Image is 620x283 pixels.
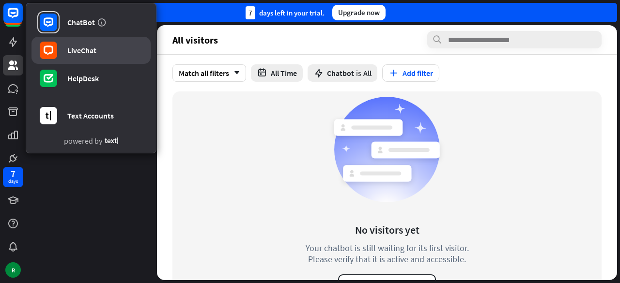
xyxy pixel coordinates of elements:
[246,6,255,19] div: 7
[229,70,240,76] i: arrow_down
[356,68,361,78] span: is
[288,242,486,265] div: Your chatbot is still waiting for its first visitor. Please verify that it is active and accessible.
[11,169,15,178] div: 7
[8,178,18,185] div: days
[327,68,354,78] span: Chatbot
[382,64,439,82] button: Add filter
[3,167,23,187] a: 7 days
[355,223,419,237] div: No visitors yet
[363,68,372,78] span: All
[251,64,303,82] button: All Time
[332,5,386,20] div: Upgrade now
[246,6,325,19] div: days left in your trial.
[172,64,246,82] div: Match all filters
[172,34,218,45] span: All visitors
[5,262,21,278] div: R
[8,4,37,33] button: Open LiveChat chat widget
